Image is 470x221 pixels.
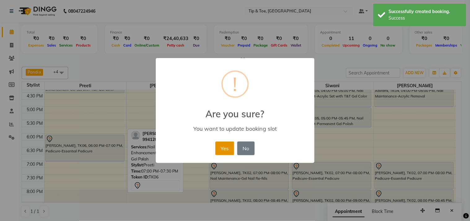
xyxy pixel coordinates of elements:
[165,125,305,132] div: You want to update booking slot
[237,142,255,155] button: No
[389,15,462,21] div: Success
[156,101,314,120] h2: Are you sure?
[215,142,234,155] button: Yes
[389,8,462,15] div: Successfully created booking.
[233,72,237,97] div: !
